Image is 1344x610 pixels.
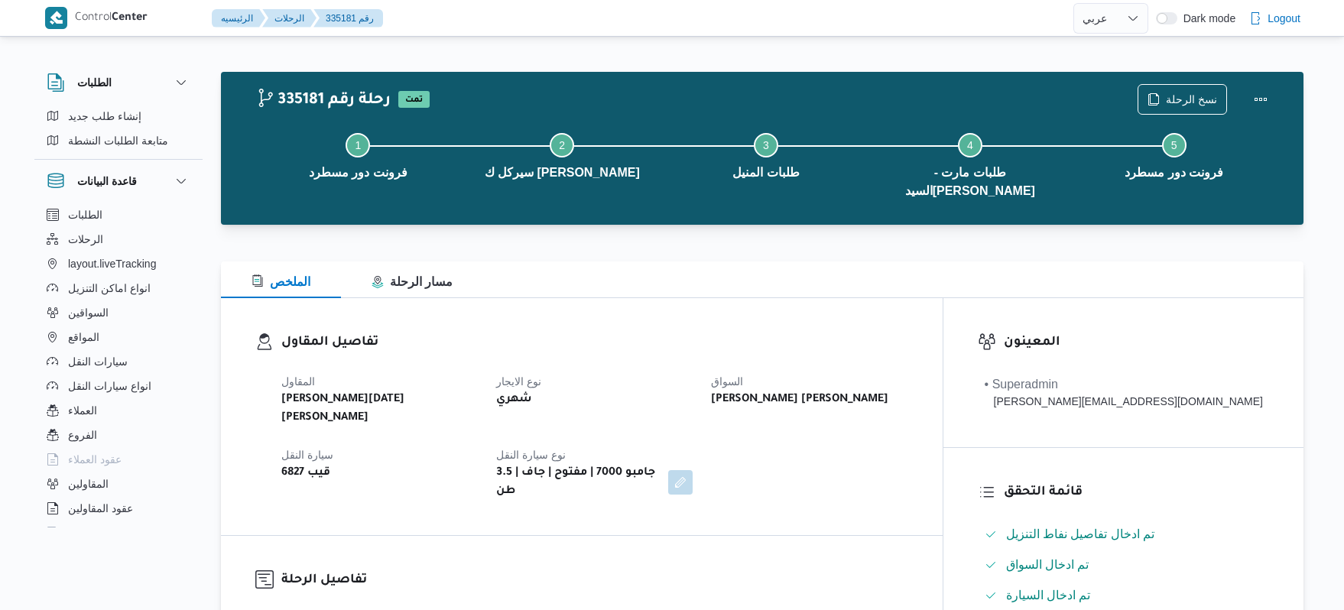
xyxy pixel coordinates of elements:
button: سيارات النقل [41,349,196,374]
div: [PERSON_NAME][EMAIL_ADDRESS][DOMAIN_NAME] [985,394,1263,410]
span: الملخص [252,275,310,288]
button: الرئيسيه [212,9,265,28]
span: طلبات مارت - السيد[PERSON_NAME] [880,164,1060,200]
span: عقود المقاولين [68,499,133,518]
span: المقاول [281,375,315,388]
span: نسخ الرحلة [1166,90,1217,109]
h3: قائمة التحقق [1004,482,1269,503]
button: اجهزة التليفون [41,521,196,545]
h2: 335181 رحلة رقم [256,91,391,111]
h3: قاعدة البيانات [77,172,137,190]
span: تمت [398,91,430,108]
button: الطلبات [41,203,196,227]
button: الرحلات [262,9,317,28]
span: الفروع [68,426,97,444]
b: Center [112,12,148,24]
b: [PERSON_NAME][DATE] [PERSON_NAME] [281,391,475,427]
button: إنشاء طلب جديد [41,104,196,128]
b: جامبو 7000 | مفتوح | جاف | 3.5 طن [496,464,657,501]
span: مسار الرحلة [372,275,453,288]
span: المقاولين [68,475,109,493]
h3: تفاصيل المقاول [281,333,908,353]
span: نوع سيارة النقل [496,449,566,461]
button: عقود المقاولين [41,496,196,521]
span: 5 [1171,139,1177,151]
span: فرونت دور مسطرد [309,164,407,182]
button: عقود العملاء [41,447,196,472]
button: فرونت دور مسطرد [256,115,460,194]
button: العملاء [41,398,196,423]
span: 3 [763,139,769,151]
button: الطلبات [47,73,190,92]
button: طلبات المنيل [664,115,868,194]
button: قاعدة البيانات [47,172,190,190]
span: الطلبات [68,206,102,224]
div: قاعدة البيانات [34,203,203,534]
span: تم ادخال تفاصيل نفاط التنزيل [1006,525,1155,543]
b: تمت [405,96,423,105]
h3: المعينون [1004,333,1269,353]
button: layout.liveTracking [41,251,196,276]
button: المقاولين [41,472,196,496]
button: انواع سيارات النقل [41,374,196,398]
iframe: chat widget [15,549,64,595]
span: تم ادخال تفاصيل نفاط التنزيل [1006,527,1155,540]
span: فرونت دور مسطرد [1125,164,1223,182]
button: الفروع [41,423,196,447]
span: نوع الايجار [496,375,541,388]
h3: الطلبات [77,73,112,92]
button: المواقع [41,325,196,349]
span: سيركل ك [PERSON_NAME] [485,164,640,182]
span: انواع سيارات النقل [68,377,151,395]
span: Dark mode [1177,12,1235,24]
button: سيركل ك [PERSON_NAME] [460,115,664,194]
div: الطلبات [34,104,203,159]
span: 2 [559,139,565,151]
div: • Superadmin [985,375,1263,394]
span: تم ادخال السواق [1006,558,1089,571]
img: X8yXhbKr1z7QwAAAABJRU5ErkJggg== [45,7,67,29]
span: طلبات المنيل [732,164,799,182]
span: سيارات النقل [68,352,128,371]
h3: تفاصيل الرحلة [281,570,908,591]
span: اجهزة التليفون [68,524,131,542]
b: شهري [496,391,532,409]
button: تم ادخال السواق [979,553,1269,577]
button: الرحلات [41,227,196,251]
span: تم ادخال السيارة [1006,586,1091,605]
span: 4 [967,139,973,151]
span: تم ادخال السيارة [1006,589,1091,602]
button: انواع اماكن التنزيل [41,276,196,300]
span: السواقين [68,303,109,322]
button: 335181 رقم [313,9,383,28]
button: السواقين [41,300,196,325]
span: سيارة النقل [281,449,333,461]
span: الرحلات [68,230,103,248]
span: عقود العملاء [68,450,122,469]
span: • Superadmin mohamed.nabil@illa.com.eg [985,375,1263,410]
span: layout.liveTracking [68,255,156,273]
span: المواقع [68,328,99,346]
button: تم ادخال السيارة [979,583,1269,608]
button: فرونت دور مسطرد [1072,115,1276,194]
span: Logout [1268,9,1300,28]
span: تم ادخال السواق [1006,556,1089,574]
span: 1 [355,139,361,151]
b: [PERSON_NAME] [PERSON_NAME] [711,391,888,409]
span: العملاء [68,401,97,420]
button: طلبات مارت - السيد[PERSON_NAME] [868,115,1072,213]
b: قيب 6827 [281,464,330,482]
button: Logout [1243,3,1307,34]
button: متابعة الطلبات النشطة [41,128,196,153]
span: انواع اماكن التنزيل [68,279,151,297]
button: نسخ الرحلة [1138,84,1227,115]
button: تم ادخال تفاصيل نفاط التنزيل [979,522,1269,547]
span: إنشاء طلب جديد [68,107,141,125]
span: السواق [711,375,743,388]
button: Actions [1245,84,1276,115]
span: متابعة الطلبات النشطة [68,131,168,150]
